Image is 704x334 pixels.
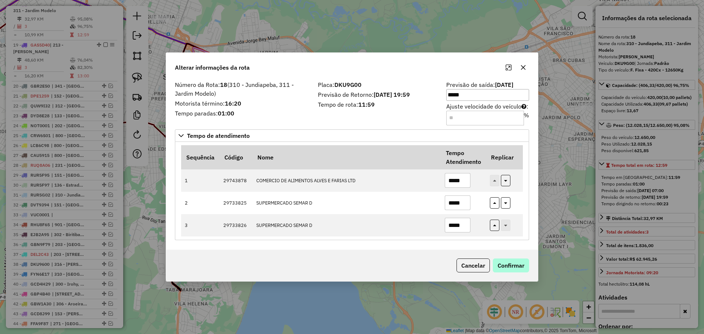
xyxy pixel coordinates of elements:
[175,109,309,118] label: Tempo paradas:
[220,81,227,88] strong: 18
[446,111,524,125] input: Ajuste velocidade do veículo:%
[490,197,499,209] button: replicar tempo de atendimento nos itens acima deste
[318,90,437,99] label: Previsão de Retorno:
[441,145,486,169] th: Tempo Atendimento
[175,99,309,108] label: Motorista término:
[456,258,490,272] button: Cancelar
[252,214,441,236] td: SUPERMERCADO SEMAR D
[334,81,362,88] strong: DKU9G00
[181,145,219,169] th: Sequência
[503,62,514,73] button: Maximize
[318,100,437,109] label: Tempo de rota:
[446,89,529,101] input: Previsão de saída:[DATE]
[486,145,523,169] th: Replicar
[501,175,510,186] button: replicar tempo de atendimento nos itens abaixo deste
[225,100,241,107] strong: 16:20
[175,63,250,72] span: Alterar informações da rota
[252,169,441,192] td: COMERCIO DE ALIMENTOS ALVES E FARIAS LTD
[374,91,410,98] strong: [DATE] 19:59
[218,110,234,117] strong: 01:00
[219,145,252,169] th: Código
[219,214,252,236] td: 29733826
[524,111,529,125] div: %
[490,220,499,231] button: replicar tempo de atendimento nos itens acima deste
[175,81,294,97] span: (310 - Jundiapeba, 311 - Jardim Modelo)
[175,142,529,241] div: Tempo de atendimento
[446,80,529,101] label: Previsão de saída:
[358,101,375,108] strong: 11:59
[181,169,219,192] td: 1
[187,133,250,139] span: Tempo de atendimento
[252,192,441,214] td: SUPERMERCADO SEMAR D
[175,129,529,142] a: Tempo de atendimento
[495,81,513,88] strong: [DATE]
[175,80,309,98] label: Número da Rota:
[521,103,527,109] i: Para aumentar a velocidade, informe um valor negativo
[446,102,529,125] label: Ajuste velocidade do veículo :
[181,214,219,236] td: 3
[181,192,219,214] td: 2
[219,169,252,192] td: 29743878
[501,197,510,209] button: replicar tempo de atendimento nos itens abaixo deste
[318,80,437,89] label: Placa:
[219,192,252,214] td: 29733825
[493,258,529,272] button: Confirmar
[252,145,441,169] th: Nome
